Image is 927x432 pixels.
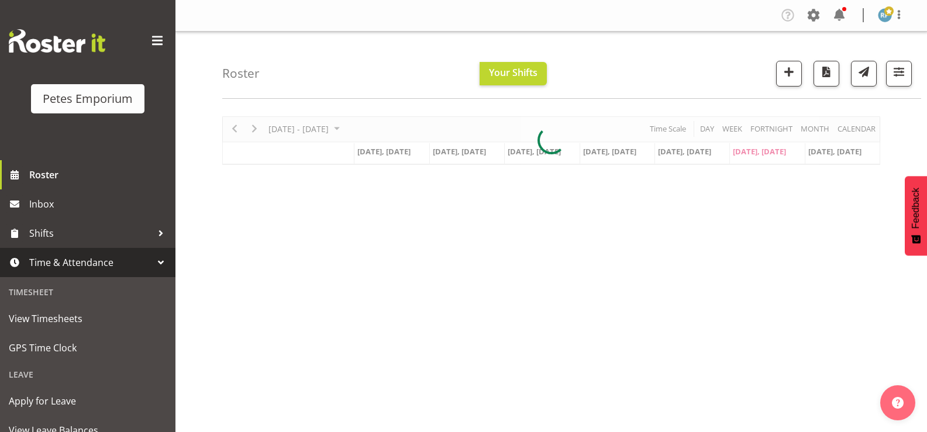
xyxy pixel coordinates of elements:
div: Petes Emporium [43,90,133,108]
img: help-xxl-2.png [892,397,904,409]
span: Apply for Leave [9,392,167,410]
span: Feedback [911,188,921,229]
span: Shifts [29,224,152,242]
a: Apply for Leave [3,386,173,416]
button: Send a list of all shifts for the selected filtered period to all rostered employees. [851,61,877,87]
button: Add a new shift [776,61,802,87]
button: Feedback - Show survey [905,176,927,255]
a: GPS Time Clock [3,333,173,362]
span: Roster [29,166,170,184]
button: Your Shifts [480,62,547,85]
a: View Timesheets [3,304,173,333]
button: Filter Shifts [886,61,912,87]
img: Rosterit website logo [9,29,105,53]
span: GPS Time Clock [9,339,167,357]
div: Leave [3,362,173,386]
span: View Timesheets [9,310,167,327]
span: Your Shifts [489,66,537,79]
div: Timesheet [3,280,173,304]
span: Time & Attendance [29,254,152,271]
img: reina-puketapu721.jpg [878,8,892,22]
button: Download a PDF of the roster according to the set date range. [814,61,839,87]
span: Inbox [29,195,170,213]
h4: Roster [222,67,260,80]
